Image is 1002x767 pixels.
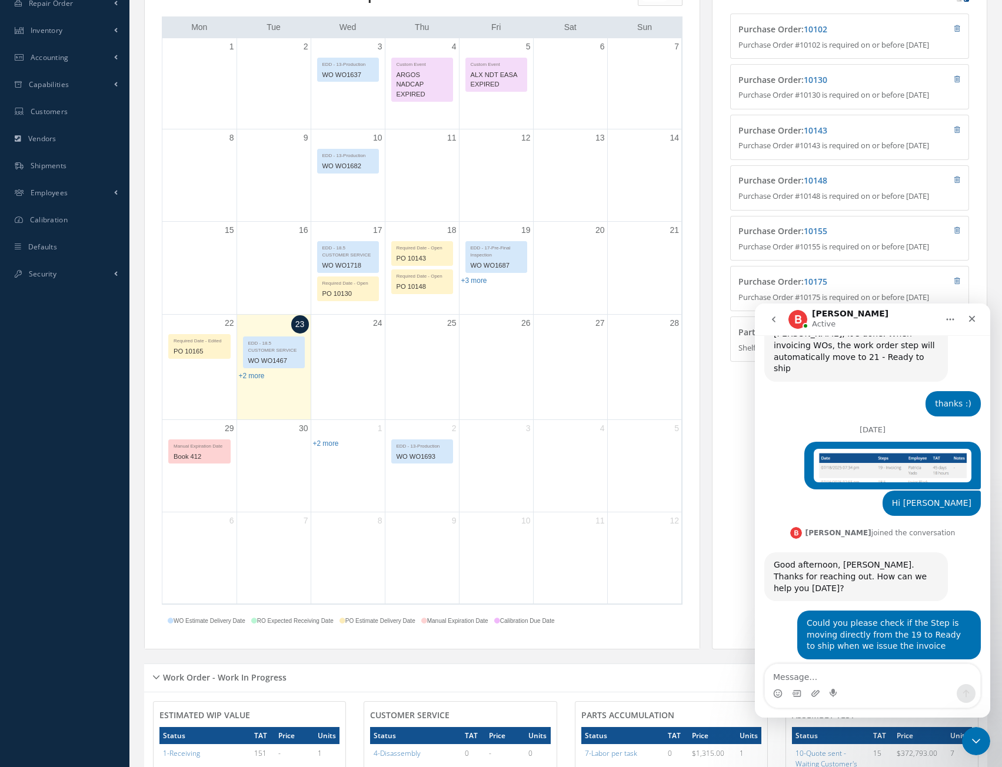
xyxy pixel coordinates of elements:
[339,616,415,625] p: PO Estimate Delivery Date
[593,315,607,332] a: September 27, 2025
[525,744,550,762] td: 0
[667,129,681,146] a: September 14, 2025
[533,512,607,603] td: October 11, 2025
[311,314,385,419] td: September 24, 2025
[318,287,378,301] div: PO 10130
[738,75,901,85] h4: Purchase Order
[738,176,901,186] h4: Purchase Order
[392,270,452,280] div: Required Date - Open
[162,419,237,512] td: September 29, 2025
[159,669,287,683] h5: Work Order - Work In Progress
[162,512,237,603] td: October 6, 2025
[738,241,961,253] p: Purchase Order #10155 is required on or before [DATE]
[607,512,681,603] td: October 12, 2025
[738,140,961,152] p: Purchase Order #10143 is required on or before [DATE]
[297,222,311,239] a: September 16, 2025
[533,222,607,315] td: September 20, 2025
[314,727,339,744] th: Units
[688,727,736,744] th: Price
[533,419,607,512] td: October 4, 2025
[318,149,378,159] div: EDD - 13-Production
[593,512,607,529] a: October 11, 2025
[162,38,237,129] td: September 1, 2025
[385,129,459,222] td: September 11, 2025
[598,38,607,55] a: September 6, 2025
[450,38,459,55] a: September 4, 2025
[450,420,459,437] a: October 2, 2025
[607,222,681,315] td: September 21, 2025
[168,616,245,625] p: WO Estimate Delivery Date
[792,727,870,744] th: Status
[275,727,314,744] th: Price
[244,354,304,368] div: WO WO1467
[667,315,681,332] a: September 28, 2025
[237,314,311,419] td: September 23, 2025
[738,292,961,304] p: Purchase Order #10175 is required on or before [DATE]
[801,175,827,186] span: :
[392,252,452,265] div: PO 10143
[169,440,230,450] div: Manual Expiration Date
[318,159,378,173] div: WO WO1682
[598,420,607,437] a: October 4, 2025
[311,512,385,603] td: October 8, 2025
[222,222,237,239] a: September 15, 2025
[370,727,461,744] th: Status
[667,512,681,529] a: October 12, 2025
[311,222,385,315] td: September 17, 2025
[159,711,339,721] h4: Estimated WIP Value
[489,20,503,35] a: Friday
[421,616,488,625] p: Manual Expiration Date
[297,420,311,437] a: September 30, 2025
[519,512,533,529] a: October 10, 2025
[385,512,459,603] td: October 9, 2025
[301,38,311,55] a: September 2, 2025
[162,314,237,419] td: September 22, 2025
[593,129,607,146] a: September 13, 2025
[801,24,827,35] span: :
[318,259,378,272] div: WO WO1718
[804,74,827,85] a: 10130
[291,315,309,334] a: September 23, 2025
[301,512,311,529] a: October 7, 2025
[264,20,283,35] a: Tuesday
[738,328,901,338] h4: Part Number
[461,727,485,744] th: TAT
[635,20,654,35] a: Sunday
[893,727,947,744] th: Price
[313,439,339,448] a: Show 2 more events
[466,58,527,68] div: Custom Event
[466,259,527,272] div: WO WO1687
[525,727,550,744] th: Units
[607,129,681,222] td: September 14, 2025
[29,79,69,89] span: Capabilities
[801,125,827,136] span: :
[385,222,459,315] td: September 18, 2025
[494,616,555,625] p: Calibration Due Date
[459,222,533,315] td: September 19, 2025
[169,450,230,463] div: Book 412
[581,727,664,744] th: Status
[533,314,607,419] td: September 27, 2025
[962,727,990,755] iframe: Intercom live chat
[375,420,385,437] a: October 1, 2025
[459,314,533,419] td: September 26, 2025
[237,222,311,315] td: September 16, 2025
[870,727,893,744] th: TAT
[31,106,68,116] span: Customers
[237,419,311,512] td: September 30, 2025
[392,68,452,101] div: ARGOS NADCAP EXPIRED
[581,711,761,721] h4: Parts Accumulation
